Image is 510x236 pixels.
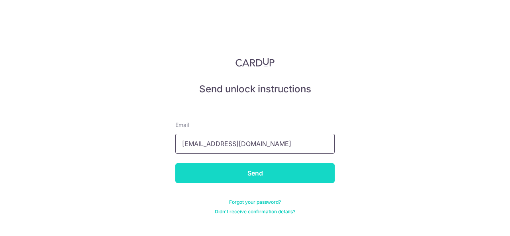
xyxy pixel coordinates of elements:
[235,57,275,67] img: CardUp Logo
[215,209,295,215] a: Didn't receive confirmation details?
[175,83,335,96] h5: Send unlock instructions
[229,199,281,205] a: Forgot your password?
[175,134,335,154] input: Enter your Email
[175,163,335,183] input: Send
[175,121,189,128] span: translation missing: en.devise.label.Email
